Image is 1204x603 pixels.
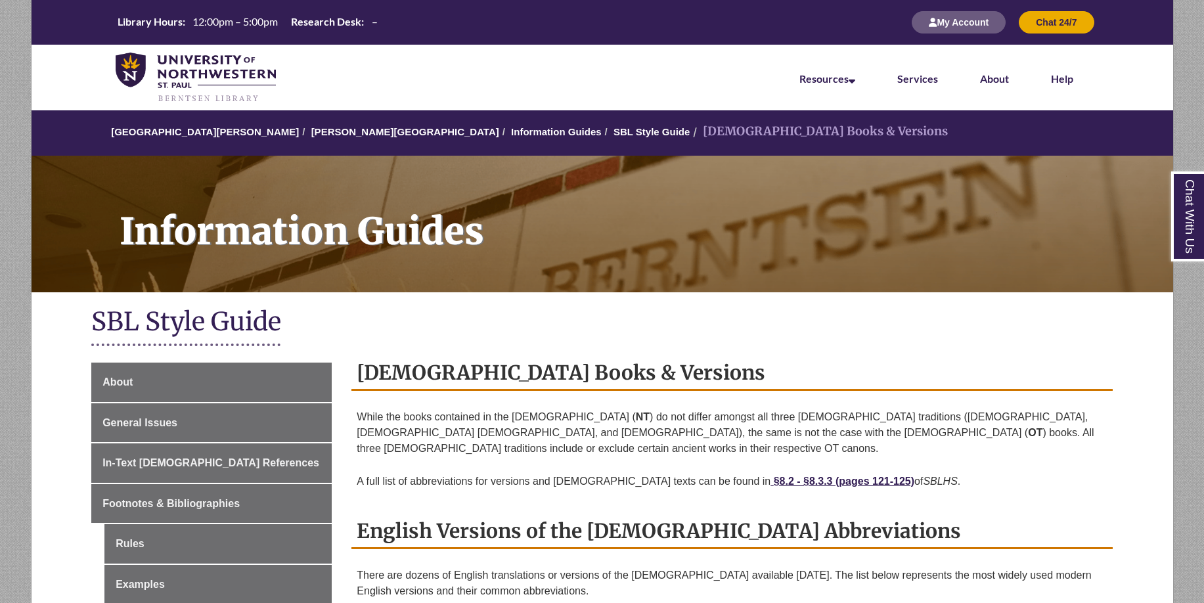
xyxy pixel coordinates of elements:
a: Footnotes & Bibliographies [91,484,332,524]
a: About [980,72,1009,85]
a: Services [897,72,938,85]
strong: NT [636,411,650,422]
a: In-Text [DEMOGRAPHIC_DATA] References [91,443,332,483]
a: SBL Style Guide [613,126,690,137]
a: [PERSON_NAME][GEOGRAPHIC_DATA] [311,126,499,137]
th: Research Desk: [286,14,366,29]
span: – [372,15,378,28]
img: UNWSP Library Logo [116,53,277,104]
span: In-Text [DEMOGRAPHIC_DATA] References [102,457,319,468]
table: Hours Today [112,14,383,29]
span: About [102,376,133,388]
strong: §8.2 - §8.3.3 (pages 121-125) [774,476,914,487]
h1: Information Guides [105,156,1173,275]
a: [GEOGRAPHIC_DATA][PERSON_NAME] [111,126,299,137]
span: General Issues [102,417,177,428]
p: While the books contained in the [DEMOGRAPHIC_DATA] ( ) do not differ amongst all three [DEMOGRAP... [357,404,1107,462]
em: SBLHS [923,476,957,487]
a: About [91,363,332,402]
a: Help [1051,72,1073,85]
a: Hours Today [112,14,383,30]
a: General Issues [91,403,332,443]
a: My Account [912,16,1006,28]
a: Chat 24/7 [1019,16,1094,28]
h2: English Versions of the [DEMOGRAPHIC_DATA] Abbreviations [351,514,1113,549]
a: §8.2 - §8.3.3 (pages 121-125) [770,476,914,487]
span: 12:00pm – 5:00pm [192,15,278,28]
a: Rules [104,524,332,564]
p: A full list of abbreviations for versions and [DEMOGRAPHIC_DATA] texts can be found in of . [357,468,1107,495]
h2: [DEMOGRAPHIC_DATA] Books & Versions [351,356,1113,391]
button: My Account [912,11,1006,33]
strong: OT [1028,427,1042,438]
a: Information Guides [511,126,602,137]
li: [DEMOGRAPHIC_DATA] Books & Versions [690,122,948,141]
h1: SBL Style Guide [91,305,1113,340]
button: Chat 24/7 [1019,11,1094,33]
a: Resources [799,72,855,85]
span: Footnotes & Bibliographies [102,498,240,509]
th: Library Hours: [112,14,187,29]
a: Information Guides [32,156,1173,292]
